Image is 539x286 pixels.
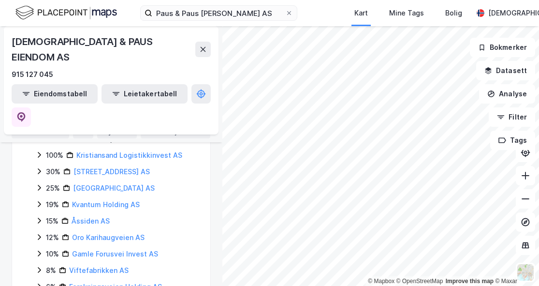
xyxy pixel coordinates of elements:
[446,278,494,285] a: Improve this map
[102,84,188,104] button: Leietakertabell
[72,250,158,258] a: Gamle Forusvei Invest AS
[491,240,539,286] div: Kontrollprogram for chat
[76,151,182,159] a: Kristiansand Logistikkinvest AS
[490,131,535,150] button: Tags
[46,248,59,260] div: 10%
[46,182,60,194] div: 25%
[470,38,535,57] button: Bokmerker
[368,278,394,285] a: Mapbox
[12,84,98,104] button: Eiendomstabell
[396,278,443,285] a: OpenStreetMap
[46,166,60,178] div: 30%
[46,150,63,161] div: 100%
[69,266,129,274] a: Viftefabrikken AS
[46,265,56,276] div: 8%
[389,7,424,19] div: Mine Tags
[72,217,110,225] a: Åssiden AS
[46,215,58,227] div: 15%
[73,167,150,176] a: [STREET_ADDRESS] AS
[72,200,140,209] a: Kvantum Holding AS
[476,61,535,80] button: Datasett
[354,7,368,19] div: Kart
[491,240,539,286] iframe: Chat Widget
[12,34,195,65] div: [DEMOGRAPHIC_DATA] & PAUS EIENDOM AS
[73,184,155,192] a: [GEOGRAPHIC_DATA] AS
[152,6,285,20] input: Søk på adresse, matrikkel, gårdeiere, leietakere eller personer
[479,84,535,104] button: Analyse
[46,199,59,211] div: 19%
[445,7,462,19] div: Bolig
[15,4,117,21] img: logo.f888ab2527a4732fd821a326f86c7f29.svg
[489,107,535,127] button: Filter
[72,233,145,241] a: Oro Karihaugveien AS
[12,69,53,80] div: 915 127 045
[46,232,59,243] div: 12%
